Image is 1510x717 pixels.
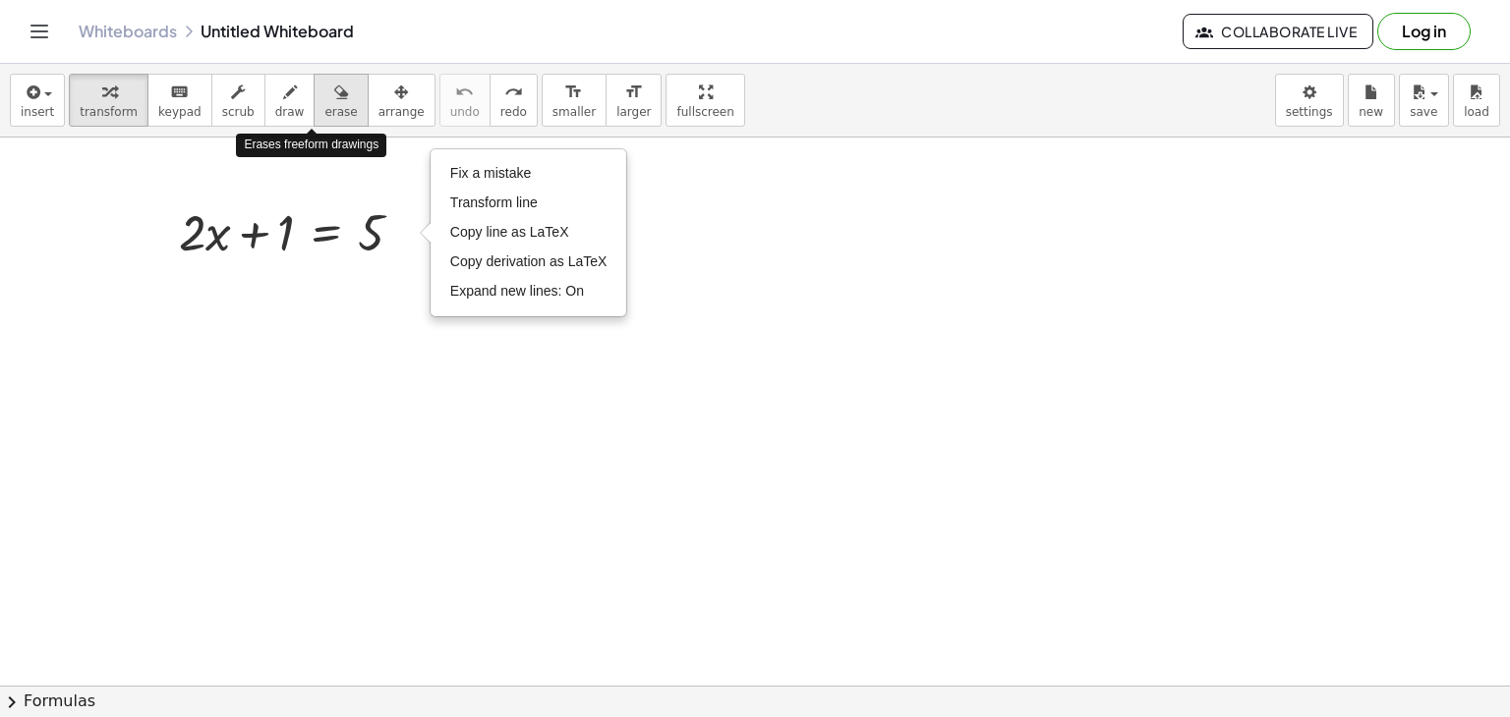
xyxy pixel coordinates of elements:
span: new [1359,105,1383,119]
span: keypad [158,105,202,119]
span: Copy line as LaTeX [450,224,569,240]
span: arrange [378,105,425,119]
button: format_sizesmaller [542,74,607,127]
button: load [1453,74,1500,127]
i: keyboard [170,81,189,104]
span: settings [1286,105,1333,119]
button: fullscreen [666,74,744,127]
span: Copy derivation as LaTeX [450,253,608,269]
button: insert [10,74,65,127]
button: draw [264,74,316,127]
a: Whiteboards [79,22,177,41]
button: erase [314,74,368,127]
span: larger [616,105,651,119]
button: transform [69,74,148,127]
span: erase [324,105,357,119]
button: arrange [368,74,436,127]
button: Toggle navigation [24,16,55,47]
i: format_size [564,81,583,104]
span: scrub [222,105,255,119]
span: undo [450,105,480,119]
span: load [1464,105,1489,119]
span: Fix a mistake [450,165,531,181]
span: transform [80,105,138,119]
div: Erases freeform drawings [236,134,386,156]
button: Log in [1377,13,1471,50]
button: Collaborate Live [1183,14,1373,49]
span: draw [275,105,305,119]
button: keyboardkeypad [147,74,212,127]
span: redo [500,105,527,119]
span: save [1410,105,1437,119]
i: undo [455,81,474,104]
i: redo [504,81,523,104]
button: settings [1275,74,1344,127]
button: scrub [211,74,265,127]
button: save [1399,74,1449,127]
i: format_size [624,81,643,104]
button: new [1348,74,1395,127]
span: Collaborate Live [1199,23,1357,40]
span: insert [21,105,54,119]
button: undoundo [439,74,491,127]
span: smaller [552,105,596,119]
span: Transform line [450,194,538,210]
button: redoredo [490,74,538,127]
span: fullscreen [676,105,733,119]
span: Expand new lines: On [450,283,584,299]
button: format_sizelarger [606,74,662,127]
